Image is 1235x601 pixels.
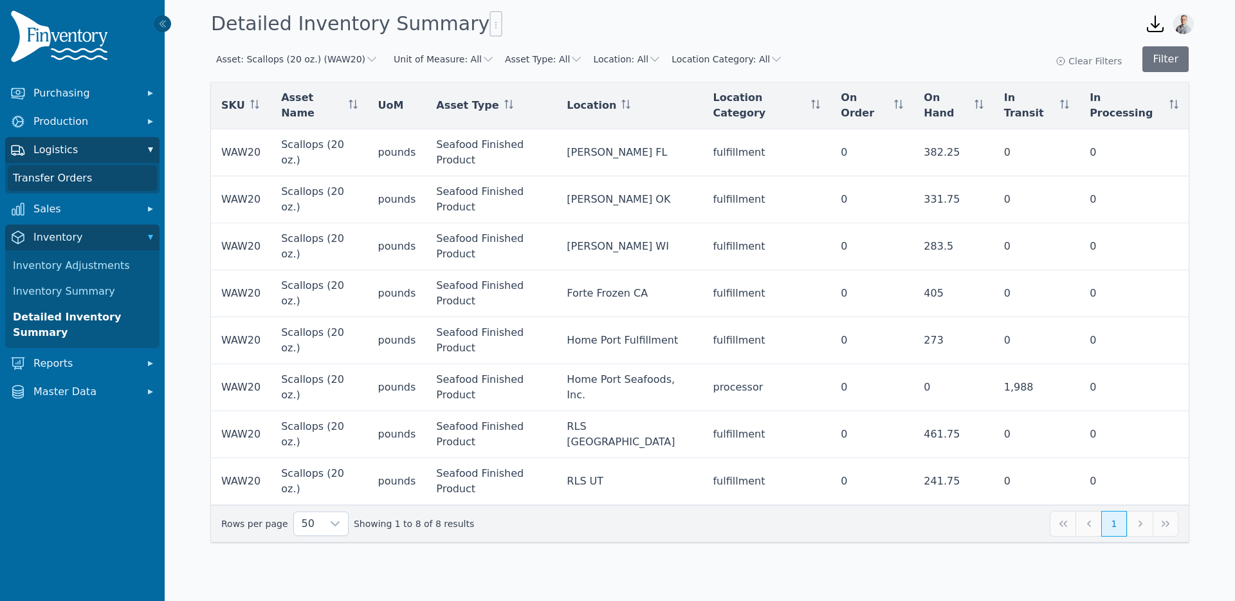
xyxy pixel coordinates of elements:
[1101,511,1127,537] button: Page 1
[221,98,245,113] span: SKU
[271,458,367,505] td: Scallops (20 oz.)
[841,333,903,348] div: 0
[1090,192,1178,207] div: 0
[841,145,903,160] div: 0
[271,176,367,223] td: Scallops (20 oz.)
[426,458,556,505] td: Seafood Finished Product
[1090,380,1178,395] div: 0
[924,192,983,207] div: 331.75
[841,192,903,207] div: 0
[924,239,983,254] div: 283.5
[702,458,830,505] td: fulfillment
[556,317,702,364] td: Home Port Fulfillment
[33,114,136,129] span: Production
[556,364,702,411] td: Home Port Seafoods, Inc.
[426,411,556,458] td: Seafood Finished Product
[5,351,160,376] button: Reports
[556,129,702,176] td: [PERSON_NAME] FL
[841,427,903,442] div: 0
[1004,427,1069,442] div: 0
[211,458,271,505] td: WAW20
[368,223,426,270] td: pounds
[436,98,499,113] span: Asset Type
[702,411,830,458] td: fulfillment
[368,411,426,458] td: pounds
[426,364,556,411] td: Seafood Finished Product
[271,223,367,270] td: Scallops (20 oz.)
[1173,14,1194,34] img: Joshua Benton
[426,223,556,270] td: Seafood Finished Product
[1090,145,1178,160] div: 0
[394,53,495,66] button: Unit of Measure: All
[271,270,367,317] td: Scallops (20 oz.)
[593,53,661,66] button: Location: All
[924,90,969,121] span: On Hand
[1004,90,1055,121] span: In Transit
[211,317,271,364] td: WAW20
[368,458,426,505] td: pounds
[702,317,830,364] td: fulfillment
[1004,192,1069,207] div: 0
[556,176,702,223] td: [PERSON_NAME] OK
[1142,46,1189,72] button: Filter
[924,145,983,160] div: 382.25
[1004,333,1069,348] div: 0
[841,90,889,121] span: On Order
[1056,55,1122,68] button: Clear Filters
[702,223,830,270] td: fulfillment
[8,279,157,304] a: Inventory Summary
[368,129,426,176] td: pounds
[294,512,322,535] span: Rows per page
[713,90,806,121] span: Location Category
[1004,380,1069,395] div: 1,988
[841,286,903,301] div: 0
[8,253,157,279] a: Inventory Adjustments
[211,411,271,458] td: WAW20
[211,364,271,411] td: WAW20
[556,223,702,270] td: [PERSON_NAME] WI
[8,304,157,346] a: Detailed Inventory Summary
[1090,474,1178,489] div: 0
[368,270,426,317] td: pounds
[672,53,783,66] button: Location Category: All
[426,270,556,317] td: Seafood Finished Product
[33,142,136,158] span: Logistics
[8,165,157,191] a: Transfer Orders
[271,364,367,411] td: Scallops (20 oz.)
[271,317,367,364] td: Scallops (20 oz.)
[426,129,556,176] td: Seafood Finished Product
[33,201,136,217] span: Sales
[211,129,271,176] td: WAW20
[281,90,343,121] span: Asset Name
[924,286,983,301] div: 405
[1090,239,1178,254] div: 0
[5,109,160,134] button: Production
[1004,286,1069,301] div: 0
[924,333,983,348] div: 273
[211,223,271,270] td: WAW20
[1004,239,1069,254] div: 0
[271,129,367,176] td: Scallops (20 oz.)
[567,98,616,113] span: Location
[426,317,556,364] td: Seafood Finished Product
[216,53,378,66] button: Asset: Scallops (20 oz.) (WAW20)
[702,176,830,223] td: fulfillment
[702,364,830,411] td: processor
[368,364,426,411] td: pounds
[33,86,136,101] span: Purchasing
[556,458,702,505] td: RLS UT
[841,474,903,489] div: 0
[368,176,426,223] td: pounds
[841,380,903,395] div: 0
[354,517,474,530] span: Showing 1 to 8 of 8 results
[1090,333,1178,348] div: 0
[1090,427,1178,442] div: 0
[368,317,426,364] td: pounds
[378,98,404,113] span: UoM
[33,384,136,400] span: Master Data
[5,225,160,250] button: Inventory
[924,427,983,442] div: 461.75
[1090,286,1178,301] div: 0
[426,176,556,223] td: Seafood Finished Product
[33,230,136,245] span: Inventory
